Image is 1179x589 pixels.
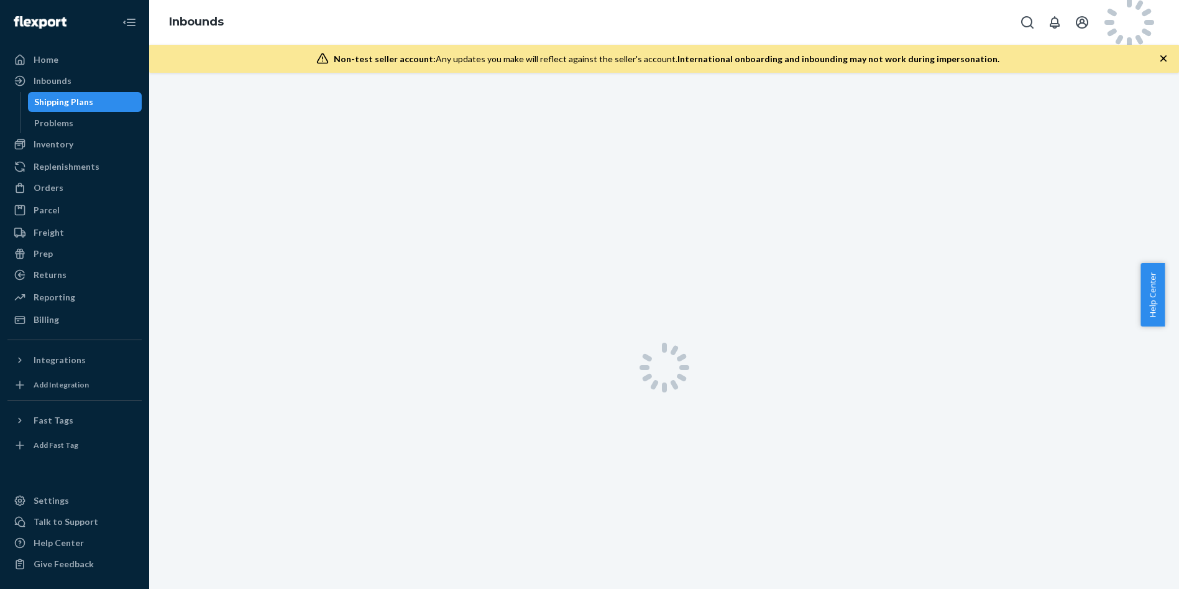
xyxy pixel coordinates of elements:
div: Fast Tags [34,414,73,427]
a: Add Fast Tag [7,435,142,455]
button: Close Navigation [117,10,142,35]
button: Open account menu [1070,10,1094,35]
ol: breadcrumbs [159,4,234,40]
div: Problems [34,117,73,129]
a: Inbounds [7,71,142,91]
button: Give Feedback [7,554,142,574]
div: Integrations [34,354,86,366]
a: Billing [7,310,142,330]
div: Freight [34,226,64,239]
div: Prep [34,248,53,260]
a: Inventory [7,134,142,154]
button: Integrations [7,350,142,370]
a: Returns [7,265,142,285]
a: Orders [7,178,142,198]
div: Talk to Support [34,516,98,528]
div: Parcel [34,204,60,216]
button: Open Search Box [1015,10,1040,35]
button: Open notifications [1042,10,1067,35]
div: Reporting [34,291,75,304]
a: Freight [7,223,142,243]
a: Settings [7,491,142,511]
div: Replenishments [34,160,99,173]
button: Talk to Support [7,512,142,532]
a: Replenishments [7,157,142,177]
div: Home [34,53,58,66]
div: Orders [34,182,63,194]
div: Help Center [34,537,84,549]
a: Parcel [7,200,142,220]
div: Any updates you make will reflect against the seller's account. [334,53,999,65]
a: Shipping Plans [28,92,142,112]
div: Give Feedback [34,558,94,570]
a: Help Center [7,533,142,553]
div: Settings [34,494,69,507]
div: Add Integration [34,379,89,390]
a: Problems [28,113,142,133]
img: Flexport logo [14,16,67,29]
div: Shipping Plans [34,96,93,108]
div: Returns [34,269,67,281]
a: Inbounds [169,15,224,29]
a: Prep [7,244,142,264]
div: Add Fast Tag [34,440,78,450]
button: Help Center [1140,263,1165,327]
span: Non-test seller account: [334,53,436,64]
div: Inbounds [34,75,71,87]
span: International onboarding and inbounding may not work during impersonation. [677,53,999,64]
div: Billing [34,313,59,326]
a: Reporting [7,287,142,307]
a: Home [7,50,142,70]
a: Add Integration [7,375,142,395]
button: Fast Tags [7,410,142,430]
div: Inventory [34,138,73,151]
